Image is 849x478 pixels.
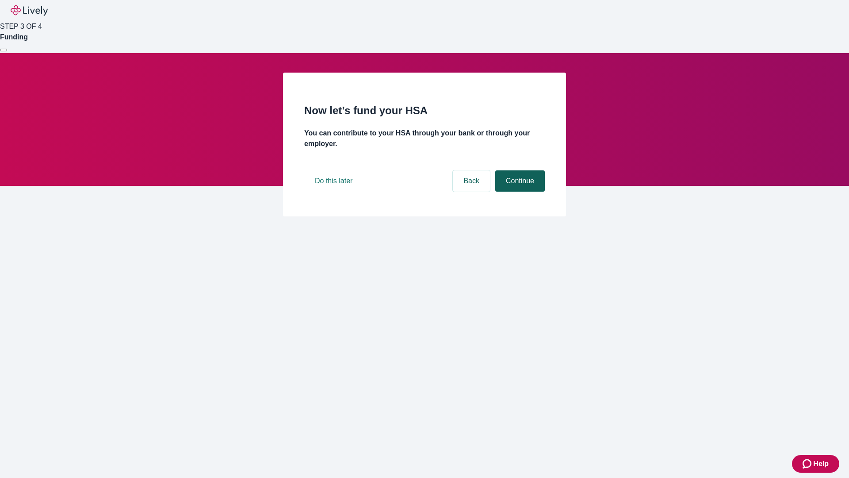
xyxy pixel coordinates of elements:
button: Back [453,170,490,192]
button: Zendesk support iconHelp [792,455,839,473]
button: Do this later [304,170,363,192]
svg: Zendesk support icon [803,459,813,469]
h2: Now let’s fund your HSA [304,103,545,119]
span: Help [813,459,829,469]
button: Continue [495,170,545,192]
img: Lively [11,5,48,16]
h4: You can contribute to your HSA through your bank or through your employer. [304,128,545,149]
